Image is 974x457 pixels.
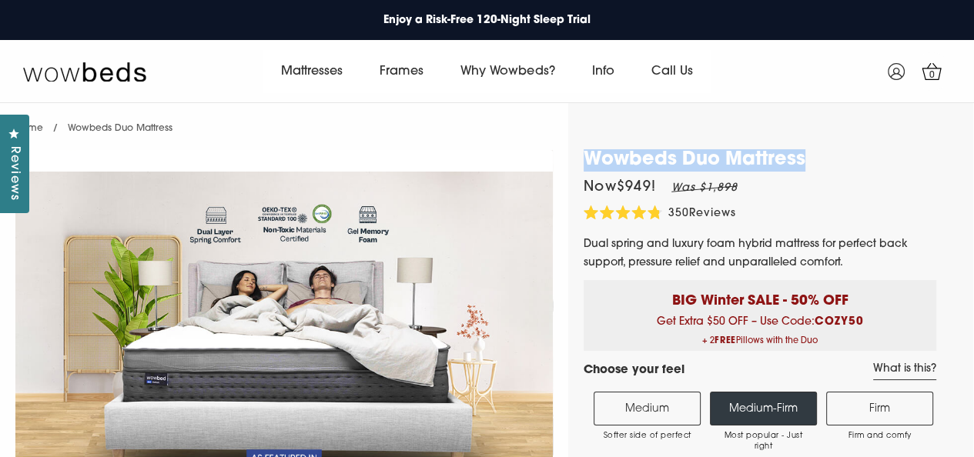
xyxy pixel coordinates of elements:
a: What is this? [873,362,936,380]
h4: Choose your feel [584,362,684,380]
span: 0 [924,68,939,83]
a: Frames [361,50,442,93]
span: Reviews [689,208,736,219]
span: Most popular - Just right [718,431,808,452]
nav: breadcrumbs [15,103,172,142]
p: BIG Winter SALE - 50% OFF [595,280,925,312]
a: Why Wowbeds? [442,50,573,93]
span: / [53,124,58,133]
a: Mattresses [263,50,361,93]
span: Wowbeds Duo Mattress [68,124,172,133]
b: COZY50 [814,316,863,328]
span: + 2 Pillows with the Duo [595,332,925,351]
span: Dual spring and luxury foam hybrid mattress for perfect back support, pressure relief and unparal... [584,239,908,269]
label: Medium [594,392,701,425]
a: Info [573,50,632,93]
span: Reviews [4,146,24,201]
a: 0 [912,52,951,91]
span: Now $949 ! [584,181,656,195]
span: Softer side of perfect [602,431,692,442]
div: 350Reviews [584,205,736,223]
a: Call Us [632,50,711,93]
label: Firm [826,392,933,425]
a: Enjoy a Risk-Free 120-Night Sleep Trial [376,5,598,36]
em: Was $1,898 [671,182,738,194]
span: Get Extra $50 OFF – Use Code: [595,316,925,351]
span: 350 [668,208,689,219]
img: Wow Beds Logo [23,61,146,82]
label: Medium-Firm [710,392,817,425]
h1: Wowbeds Duo Mattress [584,149,936,172]
span: Firm and comfy [835,431,925,442]
b: FREE [715,337,736,345]
a: Home [15,124,43,133]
